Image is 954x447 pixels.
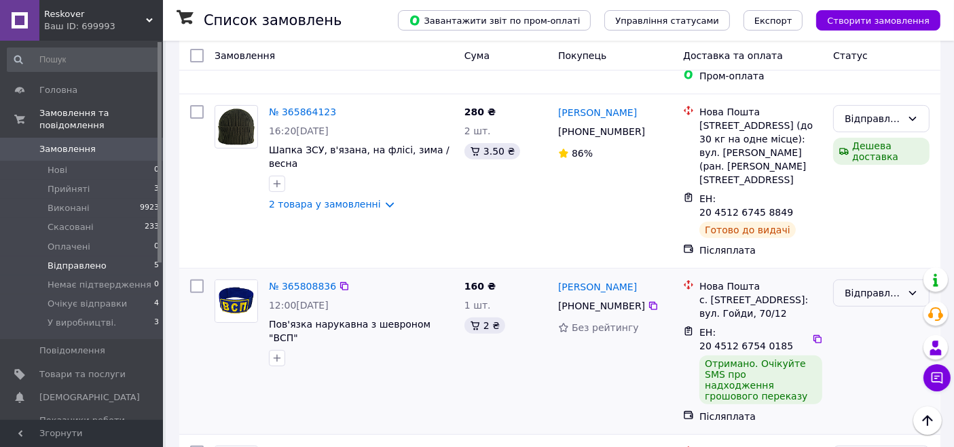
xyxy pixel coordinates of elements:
[699,410,822,423] div: Післяплата
[215,280,257,322] img: Фото товару
[39,368,126,381] span: Товари та послуги
[409,14,580,26] span: Завантажити звіт по пром-оплаті
[464,125,491,136] span: 2 шт.
[154,298,159,310] span: 4
[48,317,116,329] span: У виробництві.
[269,106,336,117] a: № 365864123
[816,10,940,31] button: Створити замовлення
[699,193,793,218] span: ЕН: 20 4512 6745 8849
[48,221,94,233] span: Скасовані
[923,364,951,391] button: Чат з покупцем
[913,406,942,435] button: Наверх
[269,199,381,210] a: 2 товара у замовленні
[154,241,159,253] span: 0
[48,202,90,214] span: Виконані
[845,286,902,300] div: Відправлено
[48,279,151,291] span: Немає підтвердження
[699,69,822,83] div: Пром-оплата
[140,202,159,214] span: 9923
[215,107,257,146] img: Фото товару
[558,280,637,294] a: [PERSON_NAME]
[154,279,159,291] span: 0
[269,319,430,343] a: Пов'язка нарукавна з шевроном "ВСП"
[604,10,730,31] button: Управління статусами
[699,293,822,320] div: с. [STREET_ADDRESS]: вул. Гойди, 70/12
[572,148,593,159] span: 86%
[827,16,930,26] span: Створити замовлення
[845,111,902,126] div: Відправлено
[39,107,163,132] span: Замовлення та повідомлення
[699,355,822,404] div: Отримано. Очікуйте SMS про надходження грошового переказу
[269,144,450,169] a: Шапка ЗСУ, в'язана, на флісі, зима / весна
[48,183,90,195] span: Прийняті
[154,260,159,272] span: 5
[754,16,792,26] span: Експорт
[464,106,496,117] span: 280 ₴
[699,222,796,238] div: Готово до видачі
[215,50,275,61] span: Замовлення
[269,300,329,311] span: 12:00[DATE]
[683,50,783,61] span: Доставка та оплата
[204,12,342,28] h1: Список замовлень
[833,50,868,61] span: Статус
[558,126,645,137] span: [PHONE_NUMBER]
[154,164,159,176] span: 0
[558,300,645,311] span: [PHONE_NUMBER]
[464,317,505,334] div: 2 ₴
[558,106,637,119] a: [PERSON_NAME]
[833,138,930,165] div: Дешева доставка
[44,8,146,20] span: Reskover
[44,20,163,33] div: Ваш ID: 699993
[39,84,77,96] span: Головна
[558,50,606,61] span: Покупець
[803,14,940,25] a: Створити замовлення
[269,125,329,136] span: 16:20[DATE]
[48,260,107,272] span: Відправлено
[7,47,160,72] input: Пошук
[48,298,127,310] span: Очікує відправки
[145,221,159,233] span: 233
[215,105,258,149] a: Фото товару
[699,327,793,351] span: ЕН: 20 4512 6754 0185
[615,16,719,26] span: Управління статусами
[464,281,496,292] span: 160 ₴
[464,50,490,61] span: Cума
[215,279,258,323] a: Фото товару
[154,183,159,195] span: 3
[699,105,822,119] div: Нова Пошта
[39,143,96,155] span: Замовлення
[572,322,639,333] span: Без рейтингу
[48,241,90,253] span: Оплачені
[699,279,822,293] div: Нова Пошта
[48,164,67,176] span: Нові
[39,391,140,404] span: [DEMOGRAPHIC_DATA]
[39,414,126,439] span: Показники роботи компанії
[699,244,822,257] div: Післяплата
[269,281,336,292] a: № 365808836
[154,317,159,329] span: 3
[398,10,591,31] button: Завантажити звіт по пром-оплаті
[744,10,803,31] button: Експорт
[464,143,520,159] div: 3.50 ₴
[699,119,822,187] div: [STREET_ADDRESS] (до 30 кг на одне місце): вул. [PERSON_NAME] (ран. [PERSON_NAME][STREET_ADDRESS]
[39,345,105,357] span: Повідомлення
[464,300,491,311] span: 1 шт.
